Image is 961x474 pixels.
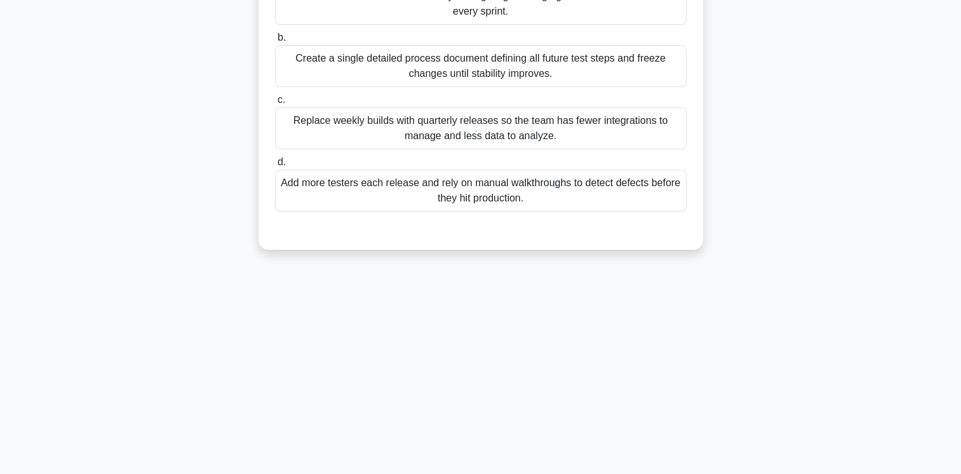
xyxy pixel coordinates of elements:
[275,107,687,149] div: Replace weekly builds with quarterly releases so the team has fewer integrations to manage and le...
[278,32,286,43] span: b.
[275,45,687,87] div: Create a single detailed process document defining all future test steps and freeze changes until...
[278,94,285,105] span: c.
[278,156,286,167] span: d.
[275,170,687,212] div: Add more testers each release and rely on manual walkthroughs to detect defects before they hit p...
